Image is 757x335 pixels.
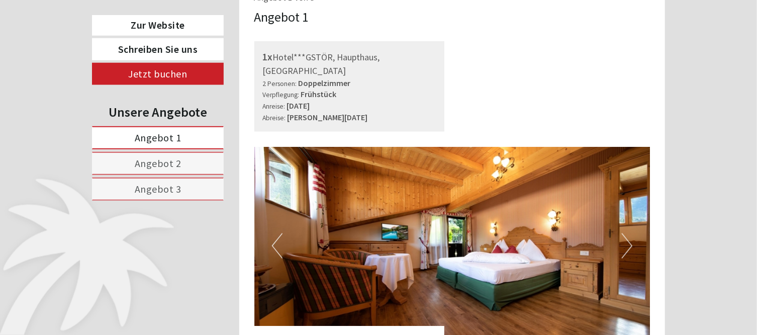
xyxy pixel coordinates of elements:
b: [DATE] [287,101,310,111]
a: Zur Website [92,15,224,36]
div: PALMENGARTEN Hotel GSTÖR [15,29,155,37]
button: Next [622,233,632,259]
b: [PERSON_NAME][DATE] [288,112,368,122]
button: Previous [272,233,282,259]
b: Doppelzimmer [299,78,351,88]
span: Angebot 2 [135,157,181,170]
small: 07:50 [15,49,155,56]
div: Unsere Angebote [92,103,224,121]
b: Frühstück [301,89,337,99]
small: Anreise: [263,102,286,111]
span: Angebot 1 [135,131,181,144]
div: [DATE] [180,8,216,25]
div: Guten Tag, wie können wir Ihnen helfen? [8,27,160,58]
small: Abreise: [263,114,286,122]
span: Angebot 3 [135,183,181,195]
button: Senden [331,261,396,283]
a: Jetzt buchen [92,63,224,85]
div: Angebot 1 [254,8,309,26]
a: Schreiben Sie uns [92,38,224,60]
div: Hotel***GSTÖR, Haupthaus, [GEOGRAPHIC_DATA] [263,50,436,77]
small: Verpflegung: [263,91,300,99]
small: 2 Personen: [263,79,297,88]
b: 1x [263,50,273,63]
